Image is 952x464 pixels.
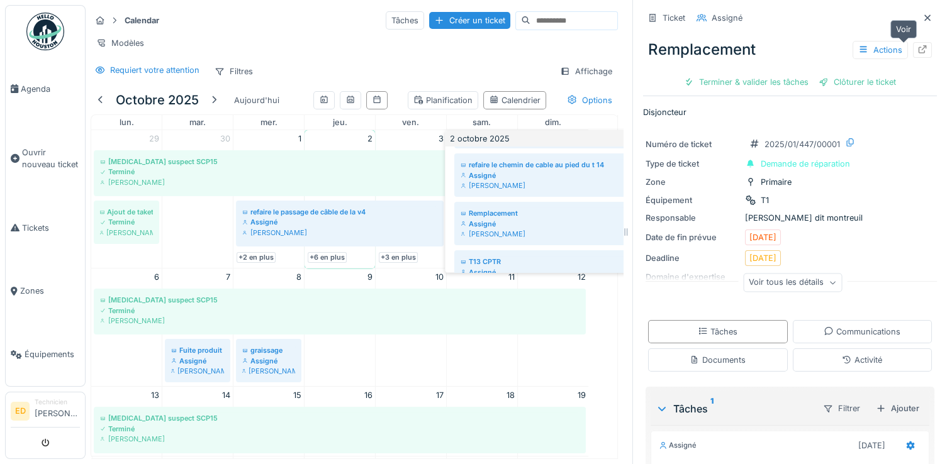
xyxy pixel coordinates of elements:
[461,229,640,239] div: [PERSON_NAME]
[698,326,737,338] div: Tâches
[646,138,740,150] div: Numéro de ticket
[436,130,446,147] a: 3 octobre 2025
[152,268,162,285] a: 6 octobre 2025
[461,208,640,218] div: Remplacement
[218,130,233,147] a: 30 septembre 2025
[575,268,588,285] a: 12 octobre 2025
[100,424,580,434] div: Terminé
[242,356,295,366] div: Assigné
[220,387,233,404] a: 14 octobre 2025
[461,160,640,170] div: refaire le chemin de cable au pied du t 14
[91,387,162,456] td: 13 octobre 2025
[433,268,446,285] a: 10 octobre 2025
[242,217,437,227] div: Assigné
[375,268,446,387] td: 10 octobre 2025
[470,115,493,130] a: samedi
[187,115,208,130] a: mardi
[110,64,199,76] div: Requiert votre attention
[561,91,618,109] div: Options
[646,194,740,206] div: Équipement
[162,268,233,387] td: 7 octobre 2025
[233,387,305,456] td: 15 octobre 2025
[100,434,580,444] div: [PERSON_NAME]
[646,176,740,188] div: Zone
[646,212,934,224] div: [PERSON_NAME] dit montreuil
[330,115,349,130] a: jeudi
[120,14,164,26] strong: Calendar
[6,57,85,121] a: Agenda
[35,397,80,407] div: Technicien
[429,12,510,29] div: Créer un ticket
[461,219,640,229] div: Assigné
[116,92,199,108] h5: octobre 2025
[449,133,509,145] span: 2 octobre 2025
[100,316,580,326] div: [PERSON_NAME]
[171,345,224,355] div: Fuite produit
[242,366,295,376] div: [PERSON_NAME]
[100,306,580,316] div: Terminé
[91,34,150,52] div: Modèles
[461,257,640,267] div: T13 CPTR
[690,354,746,366] div: Documents
[761,176,792,188] div: Primaire
[162,387,233,456] td: 14 octobre 2025
[764,138,840,150] div: 2025/01/447/00001
[100,217,153,227] div: Terminé
[258,115,280,130] a: mercredi
[379,252,418,263] a: +3 en plus
[461,180,640,191] div: [PERSON_NAME]
[743,273,842,292] div: Voir tous les détails
[646,212,740,224] div: Responsable
[100,413,580,423] div: [MEDICAL_DATA] suspect SCP15
[100,177,580,187] div: [PERSON_NAME]
[148,387,162,404] a: 13 octobre 2025
[542,115,564,130] a: dimanche
[814,74,901,91] div: Clôturer le ticket
[305,268,376,387] td: 9 octobre 2025
[890,20,917,38] div: Voir
[749,231,776,243] div: [DATE]
[21,83,80,95] span: Agenda
[489,94,540,106] div: Calendrier
[504,387,517,404] a: 18 octobre 2025
[434,387,446,404] a: 17 octobre 2025
[710,401,714,416] sup: 1
[6,323,85,386] a: Équipements
[294,268,304,285] a: 8 octobre 2025
[761,158,850,170] div: Demande de réparation
[223,268,233,285] a: 7 octobre 2025
[242,207,437,217] div: refaire le passage de câble de la v4
[643,33,937,66] div: Remplacement
[171,366,224,376] div: [PERSON_NAME]
[237,252,276,263] a: +2 en plus
[229,92,284,109] div: Aujourd'hui
[817,399,866,417] div: Filtrer
[365,268,375,285] a: 9 octobre 2025
[365,130,375,147] a: 2 octobre 2025
[171,356,224,366] div: Assigné
[25,348,80,360] span: Équipements
[749,252,776,264] div: [DATE]
[375,387,446,456] td: 17 octobre 2025
[871,400,924,417] div: Ajouter
[305,130,376,268] td: 2 octobre 2025
[26,13,64,50] img: Badge_color-CXgf-gQk.svg
[242,345,295,355] div: graissage
[506,268,517,285] a: 11 octobre 2025
[386,11,424,30] div: Tâches
[656,401,812,416] div: Tâches
[20,285,80,297] span: Zones
[209,62,259,80] div: Filtres
[646,252,740,264] div: Deadline
[91,268,162,387] td: 6 octobre 2025
[22,146,80,170] span: Ouvrir nouveau ticket
[6,121,85,196] a: Ouvrir nouveau ticket
[22,222,80,234] span: Tickets
[517,387,588,456] td: 19 octobre 2025
[100,157,580,167] div: [MEDICAL_DATA] suspect SCP15
[413,94,473,106] div: Planification
[147,130,162,147] a: 29 septembre 2025
[659,440,697,451] div: Assigné
[842,354,882,366] div: Activité
[853,41,908,59] div: Actions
